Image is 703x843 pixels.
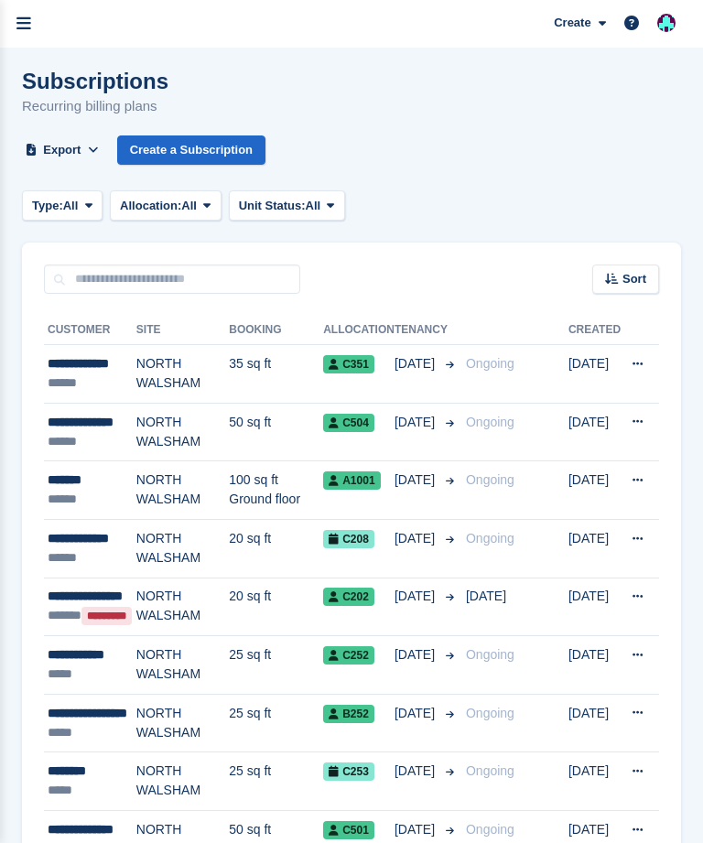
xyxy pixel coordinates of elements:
[568,316,621,345] th: Created
[323,762,374,781] span: C253
[466,356,514,371] span: Ongoing
[323,646,374,665] span: C252
[568,345,621,404] td: [DATE]
[229,752,323,811] td: 25 sq ft
[181,197,197,215] span: All
[395,354,438,373] span: [DATE]
[136,519,229,578] td: NORTH WALSHAM
[120,197,181,215] span: Allocation:
[323,316,395,345] th: Allocation
[43,141,81,159] span: Export
[568,461,621,520] td: [DATE]
[136,403,229,461] td: NORTH WALSHAM
[229,316,323,345] th: Booking
[568,403,621,461] td: [DATE]
[22,96,168,117] p: Recurring billing plans
[323,530,374,548] span: C208
[110,190,222,221] button: Allocation: All
[136,578,229,636] td: NORTH WALSHAM
[395,820,438,839] span: [DATE]
[136,345,229,404] td: NORTH WALSHAM
[44,316,136,345] th: Customer
[22,69,168,93] h1: Subscriptions
[568,694,621,752] td: [DATE]
[32,197,63,215] span: Type:
[229,636,323,695] td: 25 sq ft
[395,762,438,781] span: [DATE]
[323,705,374,723] span: B252
[622,270,646,288] span: Sort
[568,636,621,695] td: [DATE]
[395,587,438,606] span: [DATE]
[136,316,229,345] th: Site
[22,135,103,166] button: Export
[466,822,514,837] span: Ongoing
[395,413,438,432] span: [DATE]
[136,461,229,520] td: NORTH WALSHAM
[117,135,265,166] a: Create a Subscription
[136,752,229,811] td: NORTH WALSHAM
[306,197,321,215] span: All
[554,14,590,32] span: Create
[466,763,514,778] span: Ongoing
[395,704,438,723] span: [DATE]
[323,821,374,839] span: C501
[657,14,676,32] img: Simon Gardner
[239,197,306,215] span: Unit Status:
[323,471,380,490] span: A1001
[22,190,103,221] button: Type: All
[466,589,506,603] span: [DATE]
[568,752,621,811] td: [DATE]
[395,529,438,548] span: [DATE]
[229,345,323,404] td: 35 sq ft
[229,578,323,636] td: 20 sq ft
[136,636,229,695] td: NORTH WALSHAM
[229,519,323,578] td: 20 sq ft
[323,355,374,373] span: C351
[323,588,374,606] span: C202
[568,519,621,578] td: [DATE]
[395,645,438,665] span: [DATE]
[229,694,323,752] td: 25 sq ft
[466,472,514,487] span: Ongoing
[395,470,438,490] span: [DATE]
[63,197,79,215] span: All
[466,647,514,662] span: Ongoing
[466,706,514,720] span: Ongoing
[568,578,621,636] td: [DATE]
[229,461,323,520] td: 100 sq ft Ground floor
[136,694,229,752] td: NORTH WALSHAM
[229,190,345,221] button: Unit Status: All
[229,403,323,461] td: 50 sq ft
[323,414,374,432] span: C504
[395,316,459,345] th: Tenancy
[466,415,514,429] span: Ongoing
[466,531,514,546] span: Ongoing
